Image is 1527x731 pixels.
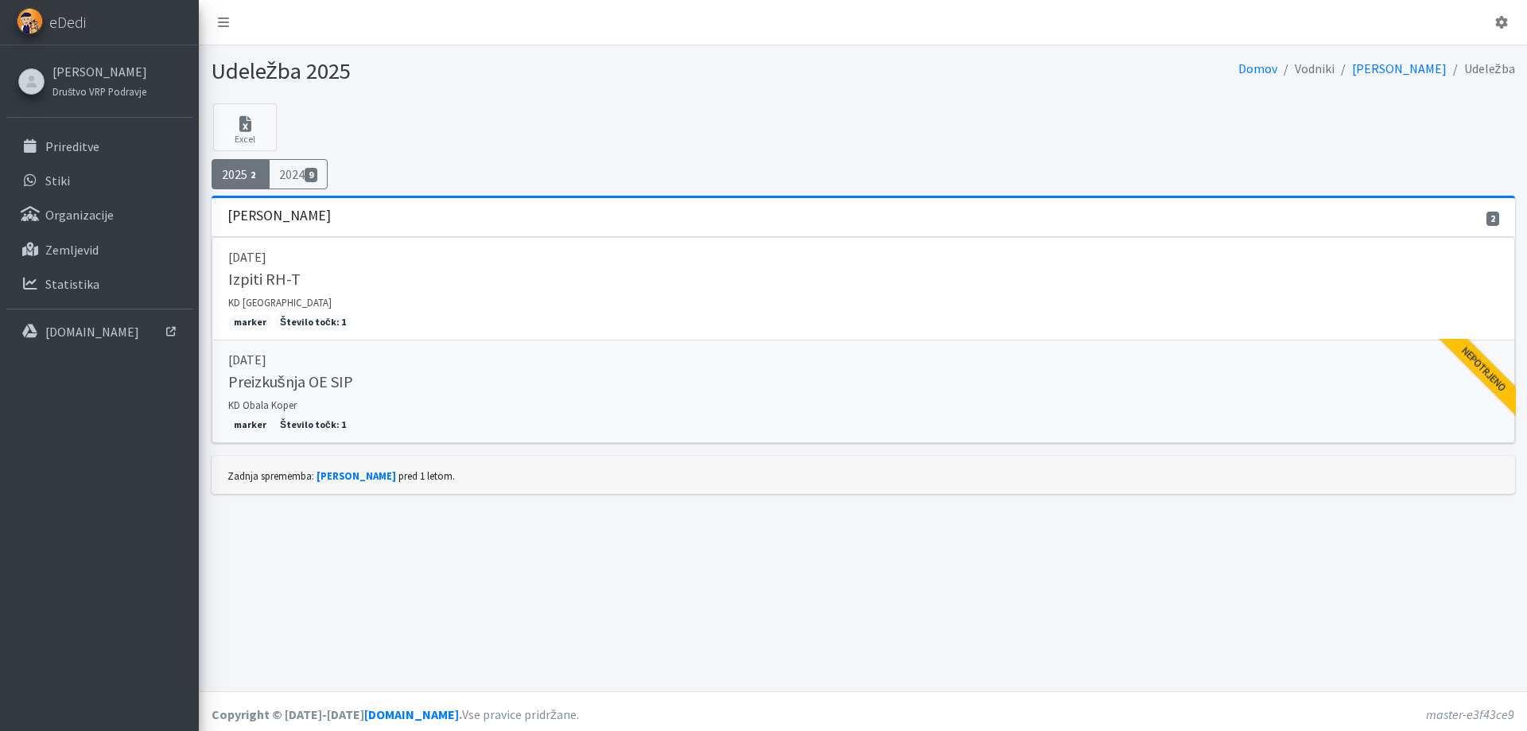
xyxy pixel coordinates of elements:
[6,316,192,348] a: [DOMAIN_NAME]
[269,159,328,189] a: 20249
[227,469,455,482] small: Zadnja sprememba: pred 1 letom.
[228,296,332,309] small: KD [GEOGRAPHIC_DATA]
[228,418,272,432] span: marker
[212,706,462,722] strong: Copyright © [DATE]-[DATE] .
[6,130,192,162] a: Prireditve
[228,350,1498,369] p: [DATE]
[228,372,353,391] h5: Preizkušnja OE SIP
[228,315,272,329] span: marker
[6,268,192,300] a: Statistika
[228,270,301,289] h5: Izpiti RH-T
[1352,60,1447,76] a: [PERSON_NAME]
[45,242,99,258] p: Zemljevid
[1486,212,1499,226] span: 2
[1426,706,1514,722] em: master-e3f43ce9
[6,199,192,231] a: Organizacije
[213,103,277,151] a: Excel
[305,168,317,182] span: 9
[317,469,396,482] a: [PERSON_NAME]
[212,340,1515,443] a: [DATE] Preizkušnja OE SIP KD Obala Koper marker Število točk: 1 Nepotrjeno
[1238,60,1277,76] a: Domov
[45,324,139,340] p: [DOMAIN_NAME]
[212,237,1515,340] a: [DATE] Izpiti RH-T KD [GEOGRAPHIC_DATA] marker Število točk: 1
[45,276,99,292] p: Statistika
[6,234,192,266] a: Zemljevid
[227,208,331,224] h3: [PERSON_NAME]
[49,10,86,34] span: eDedi
[1277,57,1335,80] li: Vodniki
[212,57,857,85] h1: Udeležba 2025
[247,168,260,182] span: 2
[52,62,147,81] a: [PERSON_NAME]
[274,315,352,329] span: Število točk: 1
[364,706,459,722] a: [DOMAIN_NAME]
[228,399,297,411] small: KD Obala Koper
[17,8,43,34] img: eDedi
[274,418,352,432] span: Število točk: 1
[212,159,270,189] a: 20252
[45,207,114,223] p: Organizacije
[45,138,99,154] p: Prireditve
[45,173,70,189] p: Stiki
[52,81,147,100] a: Društvo VRP Podravje
[52,85,146,98] small: Društvo VRP Podravje
[6,165,192,196] a: Stiki
[1447,57,1515,80] li: Udeležba
[228,247,1498,266] p: [DATE]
